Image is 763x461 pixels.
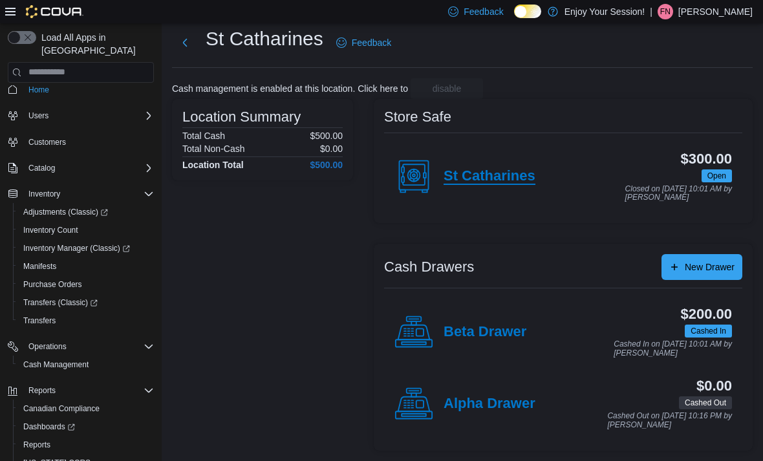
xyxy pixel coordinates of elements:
[444,396,535,413] h4: Alpha Drawer
[681,151,732,167] h3: $300.00
[28,341,67,352] span: Operations
[23,383,61,398] button: Reports
[18,204,154,220] span: Adjustments (Classic)
[514,5,541,18] input: Dark Mode
[564,4,645,19] p: Enjoy Your Session!
[23,261,56,272] span: Manifests
[23,81,154,98] span: Home
[685,261,735,273] span: New Drawer
[18,357,94,372] a: Cash Management
[23,279,82,290] span: Purchase Orders
[23,160,154,176] span: Catalog
[23,297,98,308] span: Transfers (Classic)
[661,254,742,280] button: New Drawer
[172,83,408,94] p: Cash management is enabled at this location. Click here to
[23,383,154,398] span: Reports
[23,134,71,150] a: Customers
[18,419,80,434] a: Dashboards
[310,160,343,170] h4: $500.00
[23,440,50,450] span: Reports
[23,422,75,432] span: Dashboards
[13,312,159,330] button: Transfers
[13,400,159,418] button: Canadian Compliance
[702,169,732,182] span: Open
[18,295,154,310] span: Transfers (Classic)
[13,257,159,275] button: Manifests
[331,30,396,56] a: Feedback
[310,131,343,141] p: $500.00
[444,168,535,185] h4: St Catharines
[685,325,732,338] span: Cashed In
[679,396,732,409] span: Cashed Out
[23,359,89,370] span: Cash Management
[23,339,154,354] span: Operations
[685,397,726,409] span: Cashed Out
[23,160,60,176] button: Catalog
[23,243,130,253] span: Inventory Manager (Classic)
[18,419,154,434] span: Dashboards
[18,401,154,416] span: Canadian Compliance
[681,306,732,322] h3: $200.00
[28,163,55,173] span: Catalog
[660,4,671,19] span: FN
[23,225,78,235] span: Inventory Count
[18,313,61,328] a: Transfers
[614,340,732,358] p: Cashed In on [DATE] 10:01 AM by [PERSON_NAME]
[18,437,56,453] a: Reports
[384,109,451,125] h3: Store Safe
[514,18,515,19] span: Dark Mode
[182,109,301,125] h3: Location Summary
[18,222,154,238] span: Inventory Count
[18,241,135,256] a: Inventory Manager (Classic)
[433,82,461,95] span: disable
[18,277,87,292] a: Purchase Orders
[13,221,159,239] button: Inventory Count
[384,259,474,275] h3: Cash Drawers
[172,30,198,56] button: Next
[18,277,154,292] span: Purchase Orders
[18,295,103,310] a: Transfers (Classic)
[411,78,483,99] button: disable
[3,133,159,151] button: Customers
[28,189,60,199] span: Inventory
[23,134,154,150] span: Customers
[13,418,159,436] a: Dashboards
[3,107,159,125] button: Users
[607,412,732,429] p: Cashed Out on [DATE] 10:16 PM by [PERSON_NAME]
[3,159,159,177] button: Catalog
[464,5,503,18] span: Feedback
[26,5,83,18] img: Cova
[13,294,159,312] a: Transfers (Classic)
[36,31,154,57] span: Load All Apps in [GEOGRAPHIC_DATA]
[18,241,154,256] span: Inventory Manager (Classic)
[650,4,652,19] p: |
[206,26,323,52] h1: St Catharines
[625,185,732,202] p: Closed on [DATE] 10:01 AM by [PERSON_NAME]
[3,185,159,203] button: Inventory
[28,85,49,95] span: Home
[23,108,154,123] span: Users
[13,356,159,374] button: Cash Management
[3,80,159,99] button: Home
[23,186,154,202] span: Inventory
[18,222,83,238] a: Inventory Count
[182,131,225,141] h6: Total Cash
[3,338,159,356] button: Operations
[18,204,113,220] a: Adjustments (Classic)
[658,4,673,19] div: Fabio Nocita
[28,137,66,147] span: Customers
[18,313,154,328] span: Transfers
[444,324,526,341] h4: Beta Drawer
[691,325,726,337] span: Cashed In
[18,357,154,372] span: Cash Management
[23,82,54,98] a: Home
[13,436,159,454] button: Reports
[678,4,753,19] p: [PERSON_NAME]
[23,339,72,354] button: Operations
[23,108,54,123] button: Users
[23,186,65,202] button: Inventory
[23,316,56,326] span: Transfers
[13,239,159,257] a: Inventory Manager (Classic)
[320,144,343,154] p: $0.00
[696,378,732,394] h3: $0.00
